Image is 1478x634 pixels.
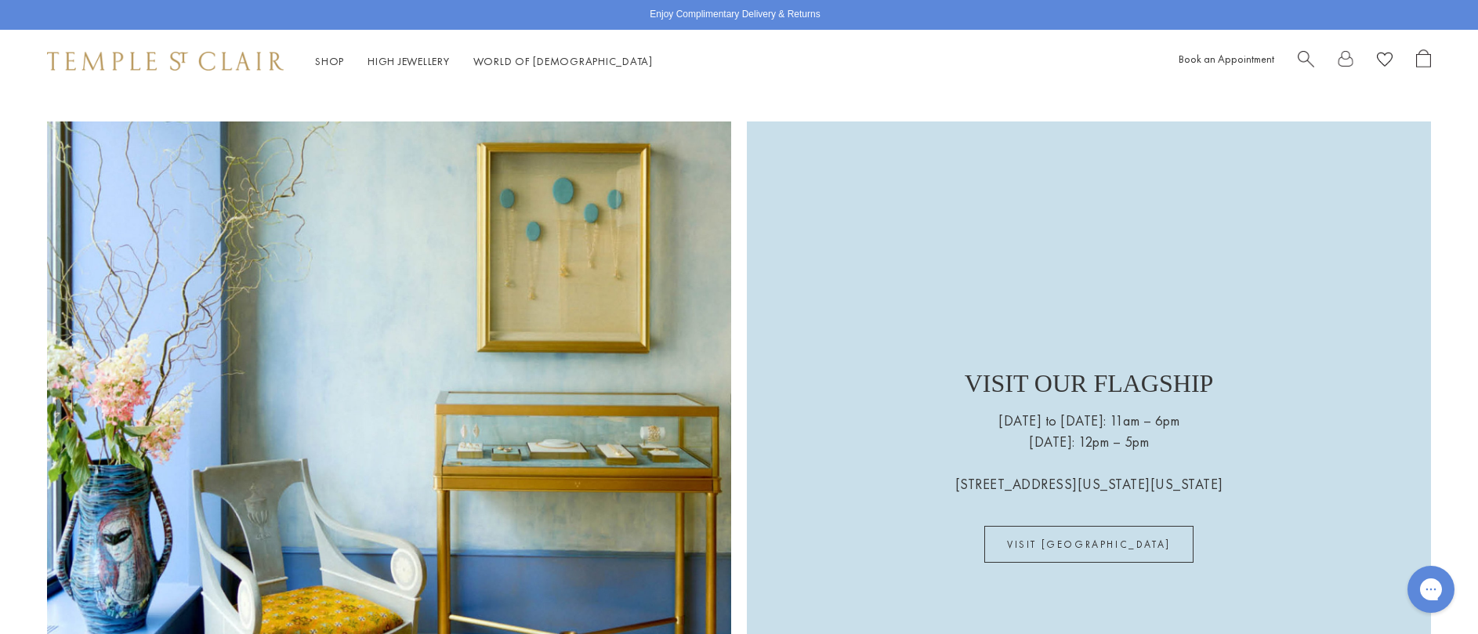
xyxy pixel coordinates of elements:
nav: Main navigation [315,52,653,71]
p: [STREET_ADDRESS][US_STATE][US_STATE] [955,452,1223,495]
a: High JewelleryHigh Jewellery [368,54,450,68]
img: Temple St. Clair [47,52,284,71]
a: VISIT [GEOGRAPHIC_DATA] [984,526,1194,563]
iframe: Gorgias live chat messenger [1400,560,1462,618]
a: Open Shopping Bag [1416,49,1431,74]
a: Book an Appointment [1179,52,1274,66]
a: World of [DEMOGRAPHIC_DATA]World of [DEMOGRAPHIC_DATA] [473,54,653,68]
a: Search [1298,49,1314,74]
p: [DATE] to [DATE]: 11am – 6pm [DATE]: 12pm – 5pm [998,410,1179,452]
p: Enjoy Complimentary Delivery & Returns [650,7,820,23]
p: VISIT OUR FLAGSHIP [965,364,1214,410]
a: ShopShop [315,54,344,68]
a: View Wishlist [1377,49,1393,74]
